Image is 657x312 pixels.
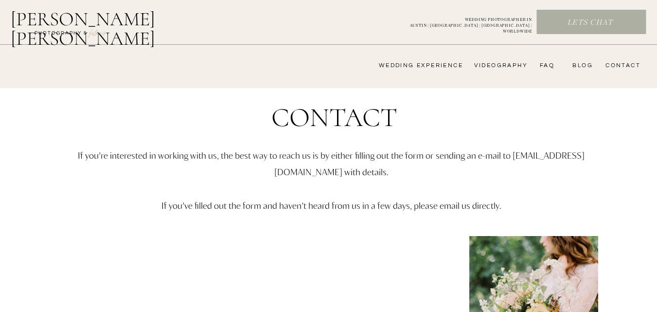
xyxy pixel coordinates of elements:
a: FAQ [535,62,554,70]
h1: Contact [216,104,453,138]
a: videography [471,62,528,70]
p: WEDDING PHOTOGRAPHER IN AUSTIN | [GEOGRAPHIC_DATA] | [GEOGRAPHIC_DATA] | WORLDWIDE [394,17,532,28]
a: [PERSON_NAME] [PERSON_NAME] [11,9,206,33]
a: CONTACT [603,62,640,70]
a: photography & [29,30,93,41]
a: WEDDING PHOTOGRAPHER INAUSTIN | [GEOGRAPHIC_DATA] | [GEOGRAPHIC_DATA] | WORLDWIDE [394,17,532,28]
a: Lets chat [537,18,644,28]
a: wedding experience [365,62,463,70]
a: bLog [569,62,593,70]
p: If you’re interested in working with us, the best way to reach us is by either filling out the fo... [48,147,615,248]
a: FILMs [80,26,116,38]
